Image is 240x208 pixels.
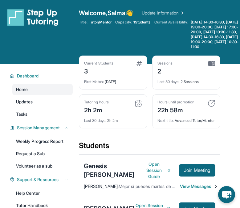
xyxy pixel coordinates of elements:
[12,136,73,147] a: Weekly Progress Report
[12,160,73,172] a: Volunteer as a sub
[12,84,73,95] a: Home
[17,177,59,183] span: Support & Resources
[157,66,173,76] div: 2
[84,76,142,84] div: [DATE]
[84,184,119,189] span: [PERSON_NAME] :
[133,20,151,25] span: 1 Students
[16,99,33,105] span: Updates
[157,61,173,66] div: Sessions
[12,109,73,120] a: Tasks
[84,61,113,66] div: Current Students
[14,177,69,183] button: Support & Resources
[157,118,174,123] span: Next title :
[84,79,104,84] span: First Match :
[119,184,239,189] span: Mejor si puedes martes de 6 a 7 y miércoles de 6a 7 por favor
[79,141,220,154] div: Students
[84,100,109,105] div: Tutoring hours
[157,114,215,123] div: Advanced Tutor/Mentor
[214,184,218,189] img: Chevron-Right
[208,100,215,107] img: card
[157,100,194,105] div: Hours until promotion
[12,188,73,199] a: Help Center
[157,105,194,114] div: 22h 58m
[180,183,215,189] span: View Messages
[143,161,170,180] button: Open Session Guide
[135,100,142,107] img: card
[179,10,185,16] img: Chevron Right
[84,114,142,123] div: 2h 2m
[84,66,113,76] div: 3
[17,73,39,79] span: Dashboard
[7,9,59,26] img: logo
[84,118,106,123] span: Last 30 days :
[179,164,215,177] button: Join Meeting
[189,20,240,49] a: [DATE] 14:30-16:30, [DATE] 19:00-20:00, [DATE] 17:30-20:00, [DATE] 10:30-11:30, [DATE] 14:30-16:3...
[157,76,215,84] div: 2 Sessions
[14,73,69,79] button: Dashboard
[115,20,132,25] span: Capacity:
[184,168,210,172] span: Join Meeting
[89,20,112,25] span: Tutor/Mentor
[136,61,142,66] img: card
[16,111,27,117] span: Tasks
[191,20,239,49] span: [DATE] 14:30-16:30, [DATE] 19:00-20:00, [DATE] 17:30-20:00, [DATE] 10:30-11:30, [DATE] 14:30-16:3...
[218,186,235,203] button: chat-button
[79,20,87,25] span: Title:
[84,162,143,179] div: Genesis [PERSON_NAME]
[157,79,180,84] span: Last 30 days :
[84,105,109,114] div: 2h 2m
[79,9,133,17] span: Welcome, Salma 👋
[142,10,185,16] a: Update Information
[208,61,215,66] img: card
[16,86,28,93] span: Home
[17,125,60,131] span: Session Management
[12,96,73,107] a: Updates
[14,125,69,131] button: Session Management
[154,20,188,49] span: Current Availability:
[12,148,73,159] a: Request a Sub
